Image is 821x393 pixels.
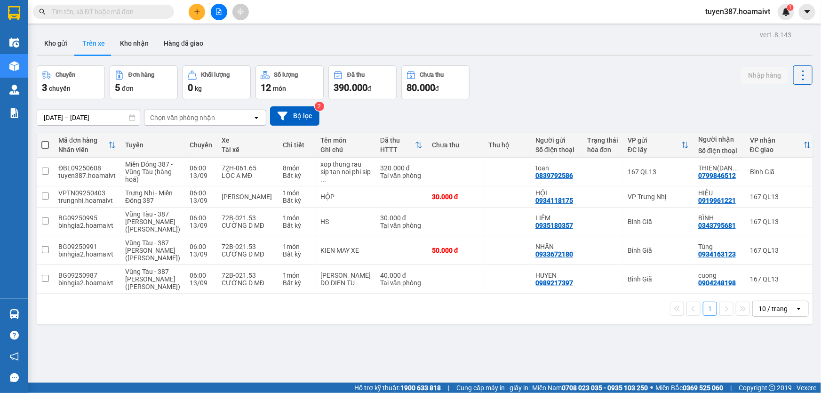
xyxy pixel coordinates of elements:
div: ĐC giao [750,146,804,153]
div: Khối lượng [201,72,230,78]
div: Tùng [698,243,741,250]
div: BG09250987 [58,272,116,279]
div: 30.000 đ [380,214,422,222]
div: 1 món [283,189,311,197]
button: 1 [703,302,717,316]
div: Chọn văn phòng nhận [150,113,215,122]
div: ver 1.8.143 [760,30,791,40]
div: Thu hộ [488,141,526,149]
input: Select a date range. [37,110,140,125]
th: Toggle SortBy [623,133,693,158]
div: tuyen387.hoamaivt [58,172,116,179]
div: HUYEN [535,272,578,279]
div: 167 QL13 [750,218,811,225]
div: Nhân viên [58,146,108,153]
div: 13/09 [190,197,212,204]
span: notification [10,352,19,361]
div: 1 món [283,214,311,222]
div: binhgia2.hoamaivt [58,279,116,287]
div: 0935180357 [535,222,573,229]
div: Mã đơn hàng [58,136,108,144]
div: Bất kỳ [283,172,311,179]
span: Miền Bắc [655,383,723,393]
span: 3 [42,82,47,93]
span: Vũng Tàu - 387 [PERSON_NAME] ([PERSON_NAME]) [125,239,180,262]
div: 72B-021.53 [222,272,273,279]
div: 1 món [283,243,311,250]
div: Bất kỳ [283,197,311,204]
button: Kho nhận [112,32,156,55]
div: 10 / trang [758,304,788,313]
th: Toggle SortBy [745,133,816,158]
span: plus [194,8,200,15]
div: Ghi chú [320,146,371,153]
div: VP nhận [750,136,804,144]
sup: 2 [315,102,324,111]
div: KIEN MAY XE [320,247,371,254]
div: Bình Giã [750,168,811,176]
strong: 1900 633 818 [400,384,441,392]
span: 5 [115,82,120,93]
div: Đã thu [380,136,415,144]
span: 80.000 [407,82,435,93]
span: Miền Đông 387 - Vũng Tàu (hàng hoá) [125,160,173,183]
span: 12 [261,82,271,93]
span: Cung cấp máy in - giấy in: [456,383,530,393]
div: VPTN09250403 [58,189,116,197]
div: binhgia2.hoamaivt [58,222,116,229]
div: Chưa thu [420,72,444,78]
button: plus [189,4,205,20]
div: CƯỜNG D MĐ [222,222,273,229]
div: VP Trưng Nhị [628,193,689,201]
div: 167 QL13 [628,168,689,176]
button: Chuyến3chuyến [37,65,105,99]
img: icon-new-feature [782,8,790,16]
span: 390.000 [334,82,367,93]
img: warehouse-icon [9,309,19,319]
img: solution-icon [9,108,19,118]
span: tuyen387.hoamaivt [698,6,778,17]
img: warehouse-icon [9,38,19,48]
div: 72B-021.53 [222,243,273,250]
div: 1 món [283,272,311,279]
div: 13/09 [190,172,212,179]
div: toan [535,164,578,172]
div: 0799846512 [698,172,736,179]
div: trungnhi.hoamaivt [58,197,116,204]
strong: 0708 023 035 - 0935 103 250 [562,384,648,392]
div: hóa đơn [587,146,618,153]
div: 50.000 đ [432,247,479,254]
div: DO DIEN TU [320,279,371,287]
div: Số điện thoại [535,146,578,153]
div: sip tan noi phi sip 160k roi [320,168,371,183]
div: xop thung rau [320,160,371,168]
span: search [39,8,46,15]
div: BG09250991 [58,243,116,250]
span: 1 [789,4,792,11]
div: 30.000 đ [432,193,479,201]
div: 40.000 đ [380,272,422,279]
span: 0 [188,82,193,93]
div: 72H-061.65 [222,164,273,172]
div: binhgia2.hoamaivt [58,250,116,258]
div: Số điện thoại [698,147,741,154]
button: Số lượng12món [255,65,324,99]
span: Miền Nam [532,383,648,393]
button: Kho gửi [37,32,75,55]
span: ... [320,176,326,183]
div: Bình Giã [628,275,689,283]
span: kg [195,85,202,92]
div: Bất kỳ [283,222,311,229]
div: KIEN THUNG [320,272,371,279]
button: Đã thu390.000đ [328,65,397,99]
div: [PERSON_NAME] [222,193,273,201]
span: ... [733,164,738,172]
div: Trạng thái [587,136,618,144]
span: Vũng Tàu - 387 [PERSON_NAME] ([PERSON_NAME]) [125,268,180,290]
div: 06:00 [190,189,212,197]
div: Người nhận [698,136,741,143]
span: Trưng Nhị - Miền Đông 387 [125,189,173,204]
div: 13/09 [190,222,212,229]
span: message [10,373,19,382]
span: Vũng Tàu - 387 [PERSON_NAME] ([PERSON_NAME]) [125,210,180,233]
